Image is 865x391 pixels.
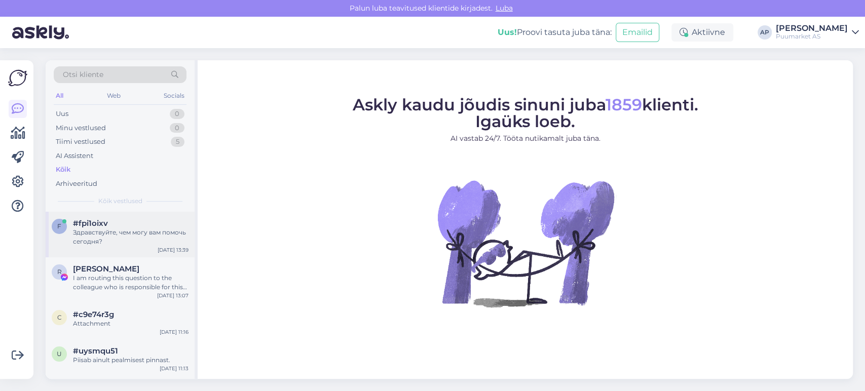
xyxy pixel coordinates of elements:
[57,268,62,276] span: R
[616,23,659,42] button: Emailid
[56,123,106,133] div: Minu vestlused
[353,133,698,144] p: AI vastab 24/7. Tööta nutikamalt juba täna.
[8,68,27,88] img: Askly Logo
[160,328,189,336] div: [DATE] 11:16
[73,319,189,328] div: Attachment
[162,89,186,102] div: Socials
[776,24,848,32] div: [PERSON_NAME]
[434,152,617,334] img: No Chat active
[56,179,97,189] div: Arhiveeritud
[171,137,184,147] div: 5
[63,69,103,80] span: Otsi kliente
[73,264,139,273] span: Rene Karolin
[56,165,70,175] div: Kõik
[57,350,62,358] span: u
[56,151,93,161] div: AI Assistent
[758,25,772,40] div: AP
[73,356,189,365] div: Piisab ainult pealmisest pinnast.
[56,137,105,147] div: Tiimi vestlused
[73,310,114,319] span: #c9e74r3g
[73,346,118,356] span: #uysmqu51
[170,123,184,133] div: 0
[606,95,642,114] span: 1859
[158,246,189,254] div: [DATE] 13:39
[353,95,698,131] span: Askly kaudu jõudis sinuni juba klienti. Igaüks loeb.
[160,365,189,372] div: [DATE] 11:13
[170,109,184,119] div: 0
[57,314,62,321] span: c
[498,27,517,37] b: Uus!
[73,219,108,228] span: #fpi1oixv
[498,26,612,38] div: Proovi tasuta juba täna:
[54,89,65,102] div: All
[776,32,848,41] div: Puumarket AS
[157,292,189,299] div: [DATE] 13:07
[105,89,123,102] div: Web
[671,23,733,42] div: Aktiivne
[56,109,68,119] div: Uus
[776,24,859,41] a: [PERSON_NAME]Puumarket AS
[73,228,189,246] div: Здравствуйте, чем могу вам помочь сегодня?
[73,273,189,292] div: I am routing this question to the colleague who is responsible for this topic. The reply might ta...
[493,4,516,13] span: Luba
[57,222,61,230] span: f
[98,197,142,206] span: Kõik vestlused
